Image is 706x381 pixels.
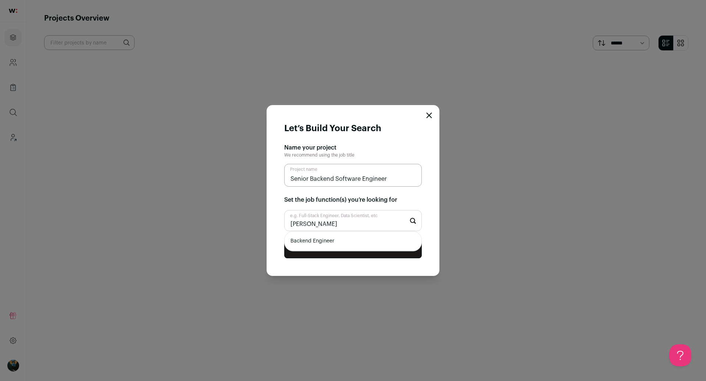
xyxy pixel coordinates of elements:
[284,164,422,187] input: Project name
[284,143,422,152] h2: Name your project
[284,123,381,134] h1: Let’s Build Your Search
[284,210,422,231] input: Start typing...
[284,195,422,204] h2: Set the job function(s) you’re looking for
[284,153,354,157] span: We recommend using the job title
[426,112,432,118] button: Close modal
[285,231,421,251] li: Backend Engineer
[669,344,691,366] iframe: Toggle Customer Support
